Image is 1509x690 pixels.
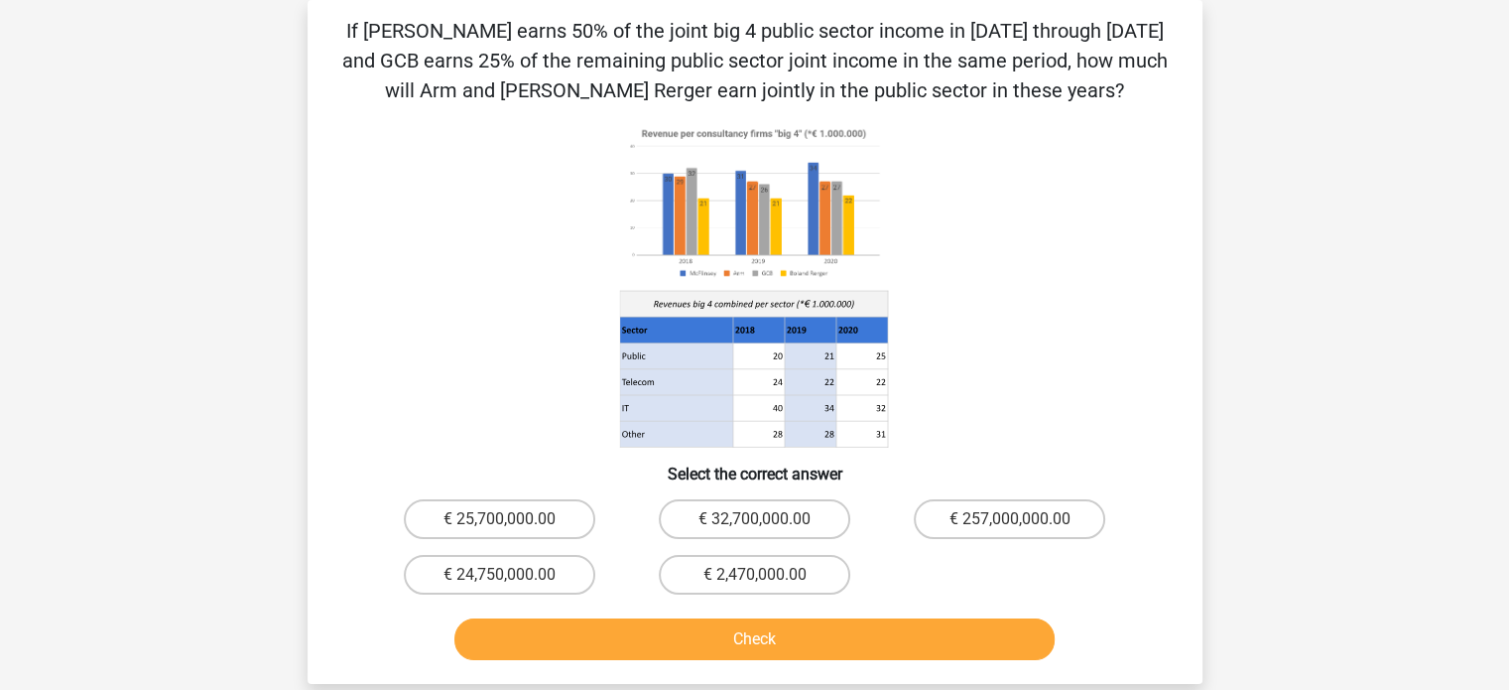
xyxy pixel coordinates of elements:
[659,499,850,539] label: € 32,700,000.00
[339,449,1171,483] h6: Select the correct answer
[914,499,1105,539] label: € 257,000,000.00
[404,555,595,595] label: € 24,750,000.00
[454,619,1055,660] button: Check
[404,499,595,539] label: € 25,700,000.00
[339,16,1171,105] p: If [PERSON_NAME] earns 50% of the joint big 4 public sector income in [DATE] through [DATE] and G...
[659,555,850,595] label: € 2,470,000.00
